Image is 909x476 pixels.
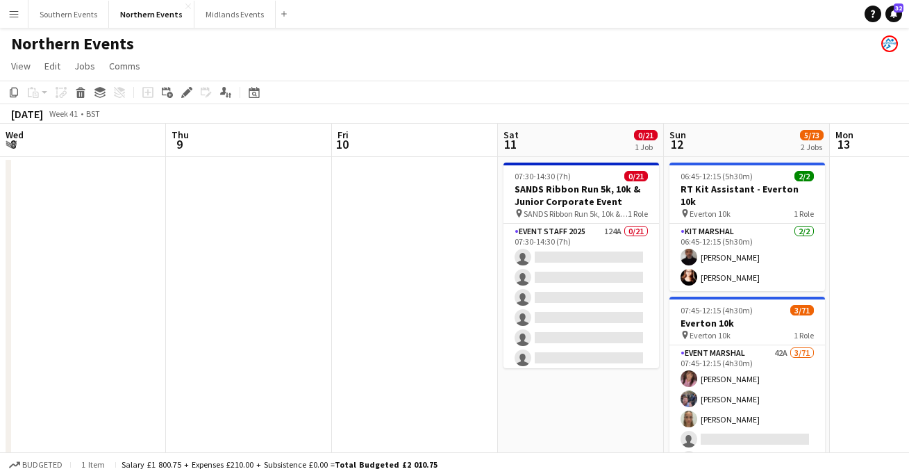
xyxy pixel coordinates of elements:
[669,129,686,141] span: Sun
[46,108,81,119] span: Week 41
[103,57,146,75] a: Comms
[669,317,825,329] h3: Everton 10k
[628,208,648,219] span: 1 Role
[109,60,140,72] span: Comms
[86,108,100,119] div: BST
[122,459,437,470] div: Salary £1 800.75 + Expenses £210.00 + Subsistence £0.00 =
[44,60,60,72] span: Edit
[885,6,902,22] a: 32
[11,107,43,121] div: [DATE]
[22,460,62,470] span: Budgeted
[794,208,814,219] span: 1 Role
[6,57,36,75] a: View
[169,136,189,152] span: 9
[11,33,134,54] h1: Northern Events
[501,136,519,152] span: 11
[74,60,95,72] span: Jobs
[39,57,66,75] a: Edit
[337,129,349,141] span: Fri
[669,163,825,291] app-job-card: 06:45-12:15 (5h30m)2/2RT Kit Assistant - Everton 10k Everton 10k1 RoleKit Marshal2/206:45-12:15 (...
[7,457,65,473] button: Budgeted
[335,136,349,152] span: 10
[833,136,853,152] span: 13
[669,224,825,291] app-card-role: Kit Marshal2/206:45-12:15 (5h30m)[PERSON_NAME][PERSON_NAME]
[681,171,753,181] span: 06:45-12:15 (5h30m)
[503,129,519,141] span: Sat
[28,1,109,28] button: Southern Events
[835,129,853,141] span: Mon
[3,136,24,152] span: 8
[194,1,276,28] button: Midlands Events
[690,208,731,219] span: Everton 10k
[524,208,628,219] span: SANDS Ribbon Run 5k, 10k & Junior Corporate Event
[76,459,110,470] span: 1 item
[669,183,825,208] h3: RT Kit Assistant - Everton 10k
[634,130,658,140] span: 0/21
[881,35,898,52] app-user-avatar: RunThrough Events
[624,171,648,181] span: 0/21
[503,163,659,368] app-job-card: 07:30-14:30 (7h)0/21SANDS Ribbon Run 5k, 10k & Junior Corporate Event SANDS Ribbon Run 5k, 10k & ...
[11,60,31,72] span: View
[794,171,814,181] span: 2/2
[800,130,824,140] span: 5/73
[790,305,814,315] span: 3/71
[172,129,189,141] span: Thu
[515,171,571,181] span: 07:30-14:30 (7h)
[335,459,437,470] span: Total Budgeted £2 010.75
[894,3,903,13] span: 32
[109,1,194,28] button: Northern Events
[503,183,659,208] h3: SANDS Ribbon Run 5k, 10k & Junior Corporate Event
[635,142,657,152] div: 1 Job
[794,330,814,340] span: 1 Role
[681,305,753,315] span: 07:45-12:15 (4h30m)
[667,136,686,152] span: 12
[69,57,101,75] a: Jobs
[6,129,24,141] span: Wed
[801,142,823,152] div: 2 Jobs
[690,330,731,340] span: Everton 10k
